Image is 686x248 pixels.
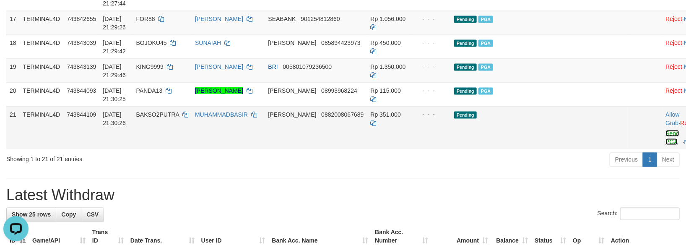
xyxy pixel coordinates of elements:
[620,208,680,220] input: Search:
[478,64,493,71] span: PGA
[81,208,104,222] a: CSV
[6,208,56,222] a: Show 25 rows
[454,112,477,119] span: Pending
[371,39,401,46] span: Rp 450.000
[103,16,126,31] span: [DATE] 21:29:26
[6,152,280,164] div: Showing 1 to 21 of 21 entries
[6,107,20,149] td: 21
[610,153,643,167] a: Previous
[195,111,248,118] a: MUHAMMADBASIR
[6,35,20,59] td: 18
[666,63,683,70] a: Reject
[103,87,126,102] span: [DATE] 21:30:25
[643,153,657,167] a: 1
[268,87,317,94] span: [PERSON_NAME]
[371,16,406,22] span: Rp 1.056.000
[67,63,96,70] span: 743843139
[6,11,20,35] td: 17
[478,16,493,23] span: PGA
[416,86,447,95] div: - - -
[301,16,340,22] span: Copy 901254812860 to clipboard
[67,87,96,94] span: 743844093
[6,59,20,83] td: 19
[321,111,364,118] span: Copy 0882008067689 to clipboard
[67,111,96,118] span: 743844109
[666,87,683,94] a: Reject
[666,39,683,46] a: Reject
[454,64,477,71] span: Pending
[321,39,360,46] span: Copy 085894423973 to clipboard
[371,63,406,70] span: Rp 1.350.000
[195,63,243,70] a: [PERSON_NAME]
[371,111,401,118] span: Rp 351.000
[454,16,477,23] span: Pending
[67,16,96,22] span: 743842655
[67,39,96,46] span: 743843039
[666,111,681,126] span: ·
[136,39,167,46] span: BOJOKU45
[103,63,126,78] span: [DATE] 21:29:46
[195,16,243,22] a: [PERSON_NAME]
[20,107,64,149] td: TERMINAL4D
[666,16,683,22] a: Reject
[666,111,680,126] a: Allow Grab
[6,187,680,204] h1: Latest Withdraw
[136,111,179,118] span: BAKSO2PUTRA
[136,63,164,70] span: KING9999
[598,208,680,220] label: Search:
[20,59,64,83] td: TERMINAL4D
[321,87,357,94] span: Copy 08993968224 to clipboard
[454,40,477,47] span: Pending
[20,35,64,59] td: TERMINAL4D
[61,211,76,218] span: Copy
[666,130,680,145] a: Send PGA
[657,153,680,167] a: Next
[12,211,51,218] span: Show 25 rows
[268,16,296,22] span: SEABANK
[268,111,317,118] span: [PERSON_NAME]
[20,83,64,107] td: TERMINAL4D
[20,11,64,35] td: TERMINAL4D
[136,16,155,22] span: FOR88
[416,15,447,23] div: - - -
[478,40,493,47] span: PGA
[283,63,332,70] span: Copy 005801079236500 to clipboard
[6,83,20,107] td: 20
[416,39,447,47] div: - - -
[56,208,81,222] a: Copy
[416,110,447,119] div: - - -
[478,88,493,95] span: PGA
[454,88,477,95] span: Pending
[371,87,401,94] span: Rp 115.000
[416,63,447,71] div: - - -
[103,39,126,55] span: [DATE] 21:29:42
[195,39,221,46] a: SUNAIAH
[195,87,243,94] a: [PERSON_NAME]
[3,3,29,29] button: Open LiveChat chat widget
[103,111,126,126] span: [DATE] 21:30:26
[86,211,99,218] span: CSV
[136,87,163,94] span: PANDA13
[268,63,278,70] span: BRI
[268,39,317,46] span: [PERSON_NAME]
